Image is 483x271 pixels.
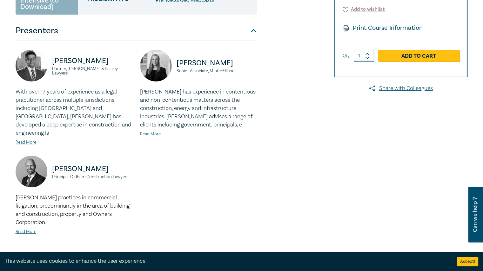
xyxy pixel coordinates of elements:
[16,156,47,187] img: https://s3.ap-southeast-2.amazonaws.com/leo-cussen-store-production-content/Contacts/Daniel%20Old...
[177,58,257,68] p: [PERSON_NAME]
[5,257,447,265] div: This website uses cookies to enhance the user experience.
[16,88,132,137] p: With over 17 years of experience as a legal practitioner across multiple jurisdictions, including...
[343,52,350,59] label: Qty
[52,56,132,66] p: [PERSON_NAME]
[140,131,161,137] a: Read More
[177,69,257,73] small: Senior Associate, MinterEllison
[343,24,423,32] a: Print Course Information
[16,139,36,145] a: Read More
[16,229,36,235] a: Read More
[140,50,172,81] img: https://s3.ap-southeast-2.amazonaws.com/leo-cussen-store-production-content/Contacts/Isobel%20Car...
[343,6,385,13] button: Add to wishlist
[457,257,478,266] button: Accept cookies
[378,50,460,62] a: Add to Cart
[52,164,132,174] p: [PERSON_NAME]
[16,50,47,81] img: https://s3.ap-southeast-2.amazonaws.com/leo-cussen-store-production-content/Contacts/Kerry%20Ioul...
[140,88,257,129] p: [PERSON_NAME] has experience in contentious and non-contentious matters across the construction, ...
[354,50,374,62] input: 1
[16,21,257,40] button: Presenters
[334,84,468,93] a: Share with Colleagues
[52,175,132,179] small: Principal, Oldham Construction Lawyers
[472,190,478,239] span: Can we help ?
[52,67,132,75] small: Partner, [PERSON_NAME] & Paisley Lawyers
[16,194,130,226] span: [PERSON_NAME] practices in commercial litigation, predominantly in the area of building and const...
